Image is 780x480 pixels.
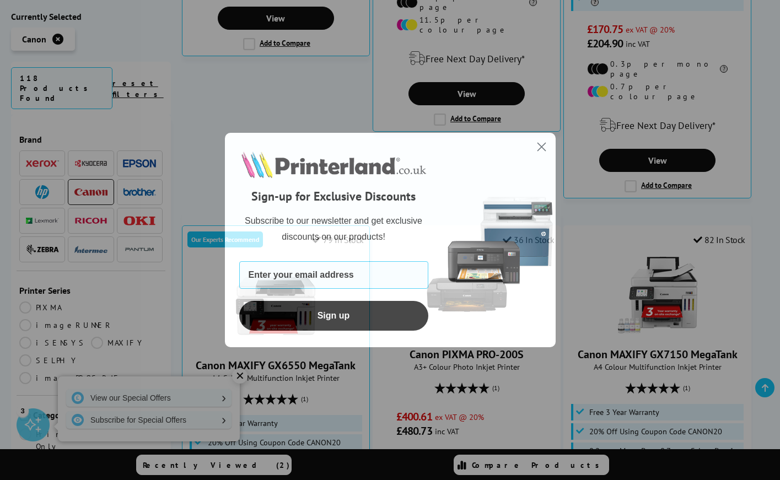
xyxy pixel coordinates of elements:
[239,261,428,289] input: Enter your email address
[239,301,428,331] button: Sign up
[251,188,416,204] span: Sign-up for Exclusive Discounts
[239,149,428,180] img: Printerland.co.uk
[245,216,422,241] span: Subscribe to our newsletter and get exclusive discounts on our products!
[532,137,551,157] button: Close dialog
[445,133,556,347] img: 5290a21f-4df8-4860-95f4-ea1e8d0e8904.png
